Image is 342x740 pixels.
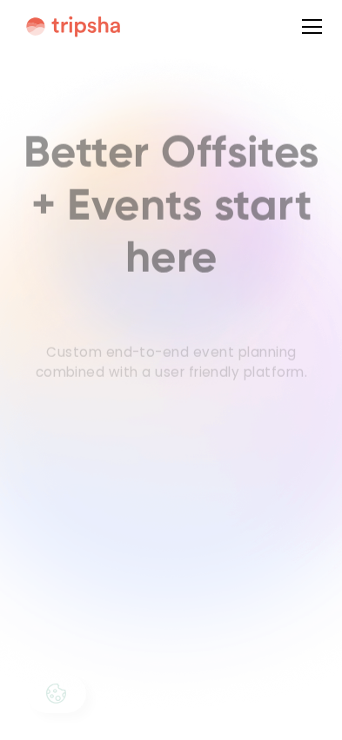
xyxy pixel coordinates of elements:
a: home [17,16,151,38]
img: Tripsha Logo [26,16,120,38]
div: menu [292,7,325,47]
a: Get Started [109,430,232,470]
h1: Better Offsites + Events start here [17,129,325,287]
strong: Custom end-to-end event planning combined with a user friendly platform. [35,343,307,381]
